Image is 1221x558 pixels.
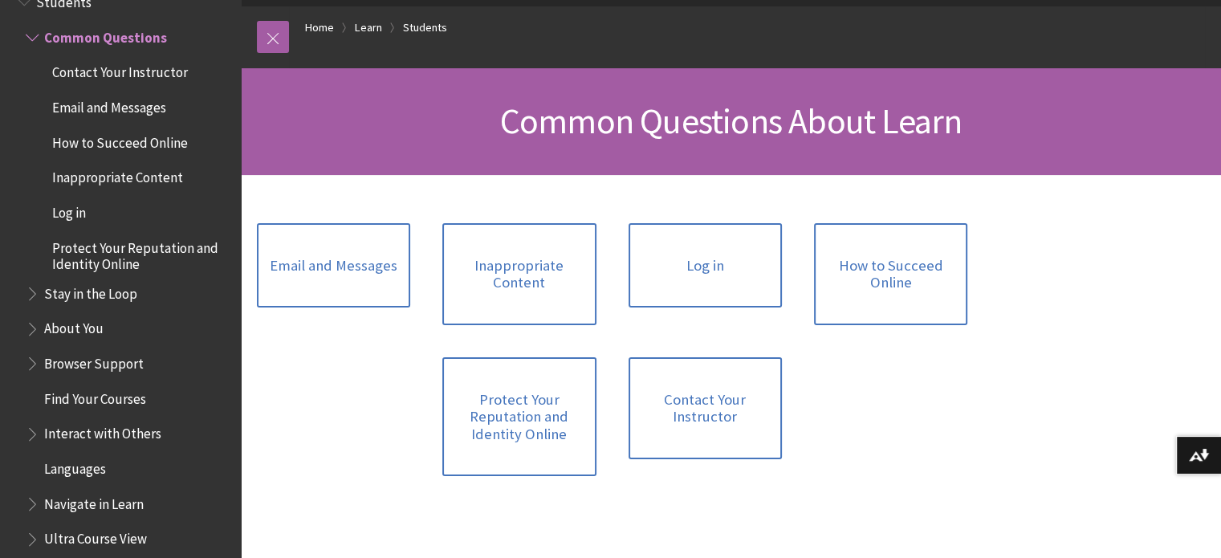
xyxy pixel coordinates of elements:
[257,223,410,308] a: Email and Messages
[629,357,782,459] a: Contact Your Instructor
[44,350,144,372] span: Browser Support
[52,234,230,272] span: Protect Your Reputation and Identity Online
[44,526,147,548] span: Ultra Course View
[44,24,167,46] span: Common Questions
[52,165,183,186] span: Inappropriate Content
[500,99,963,143] span: Common Questions About Learn
[442,357,596,477] a: Protect Your Reputation and Identity Online
[814,223,967,325] a: How to Succeed Online
[442,223,596,325] a: Inappropriate Content
[44,280,137,302] span: Stay in the Loop
[52,94,166,116] span: Email and Messages
[52,59,188,81] span: Contact Your Instructor
[44,455,106,477] span: Languages
[403,18,447,38] a: Students
[305,18,334,38] a: Home
[44,421,161,442] span: Interact with Others
[355,18,382,38] a: Learn
[44,491,144,512] span: Navigate in Learn
[52,129,188,151] span: How to Succeed Online
[44,316,104,337] span: About You
[629,223,782,308] a: Log in
[52,199,86,221] span: Log in
[44,385,146,407] span: Find Your Courses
